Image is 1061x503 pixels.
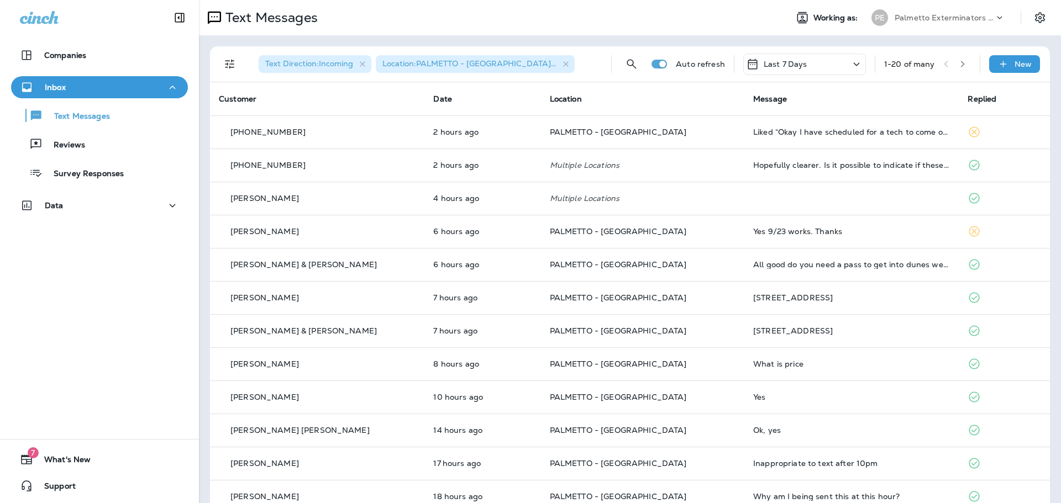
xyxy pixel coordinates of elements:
p: Inbox [45,83,66,92]
div: Why am I being sent this at this hour? [753,492,950,501]
p: Survey Responses [43,169,124,179]
span: Customer [219,94,256,104]
p: [PERSON_NAME] & [PERSON_NAME] [230,260,377,269]
div: Yes [753,393,950,401]
div: 1407 Bimini Drive, Charleston, SC 29414 [753,326,950,335]
p: [PERSON_NAME] [230,393,299,401]
p: [PERSON_NAME] [230,459,299,468]
p: Text Messages [221,9,318,26]
p: [PERSON_NAME] & [PERSON_NAME] [230,326,377,335]
p: Data [45,201,64,210]
div: What is price [753,359,950,368]
button: Reviews [11,133,188,156]
div: Ok, yes [753,426,950,435]
span: PALMETTO - [GEOGRAPHIC_DATA] [550,293,687,303]
span: Working as: [813,13,860,23]
p: [PERSON_NAME] [230,492,299,501]
p: Sep 18, 2025 10:23 PM [433,459,532,468]
p: [PERSON_NAME] [230,194,299,203]
p: [PERSON_NAME] [230,293,299,302]
p: Sep 19, 2025 01:07 PM [433,161,532,170]
span: PALMETTO - [GEOGRAPHIC_DATA] [550,260,687,269]
div: Yes 9/23 works. Thanks [753,227,950,236]
p: Multiple Locations [550,194,736,203]
span: PALMETTO - [GEOGRAPHIC_DATA] [550,326,687,336]
p: Sep 19, 2025 07:27 AM [433,359,532,368]
p: Sep 19, 2025 08:30 AM [433,326,532,335]
span: PALMETTO - [GEOGRAPHIC_DATA] [550,491,687,501]
span: PALMETTO - [GEOGRAPHIC_DATA] [550,127,687,137]
div: Location:PALMETTO - [GEOGRAPHIC_DATA]+1 [376,55,575,73]
p: Sep 19, 2025 08:36 AM [433,293,532,302]
span: PALMETTO - [GEOGRAPHIC_DATA] [550,458,687,468]
div: All good do you need a pass to get into dunes west [753,260,950,269]
p: Sep 18, 2025 09:16 PM [433,492,532,501]
button: Filters [219,53,241,75]
p: [PERSON_NAME] [PERSON_NAME] [230,426,370,435]
p: Sep 19, 2025 05:44 AM [433,393,532,401]
button: Text Messages [11,104,188,127]
div: 144 Dark Hollow Way [753,293,950,302]
div: Inappropriate to text after 10pm [753,459,950,468]
button: Collapse Sidebar [164,7,195,29]
p: New [1015,60,1032,68]
span: Replied [968,94,996,104]
span: PALMETTO - [GEOGRAPHIC_DATA] [550,359,687,369]
p: Sep 19, 2025 09:23 AM [433,260,532,269]
span: What's New [33,455,91,468]
p: Sep 19, 2025 01:20 AM [433,426,532,435]
button: Inbox [11,76,188,98]
p: Companies [44,51,86,60]
button: Survey Responses [11,161,188,184]
span: Location [550,94,582,104]
div: PE [871,9,888,26]
p: Last 7 Days [764,60,807,68]
span: Message [753,94,787,104]
span: Location : PALMETTO - [GEOGRAPHIC_DATA] +1 [382,59,559,68]
p: Text Messages [43,112,110,122]
span: [PHONE_NUMBER] [230,160,306,170]
div: Liked “Okay I have scheduled for a tech to come out Wednesday the 24th between 8-10am. I have als... [753,128,950,136]
p: Reviews [43,140,85,151]
span: PALMETTO - [GEOGRAPHIC_DATA] [550,425,687,435]
span: 7 [28,447,39,458]
p: Multiple Locations [550,161,736,170]
p: Sep 19, 2025 01:24 PM [433,128,532,136]
button: Support [11,475,188,497]
span: Text Direction : Incoming [265,59,353,68]
p: Palmetto Exterminators LLC [895,13,994,22]
p: [PERSON_NAME] [230,359,299,368]
button: Settings [1030,8,1050,28]
button: Companies [11,44,188,66]
button: Search Messages [621,53,643,75]
span: Date [433,94,452,104]
div: 1 - 20 of many [884,60,935,68]
p: Sep 19, 2025 09:32 AM [433,227,532,236]
p: Auto refresh [676,60,725,68]
span: PALMETTO - [GEOGRAPHIC_DATA] [550,392,687,402]
span: Support [33,481,76,495]
p: [PERSON_NAME] [230,227,299,236]
span: [PHONE_NUMBER] [230,127,306,137]
button: 7What's New [11,448,188,470]
p: Sep 19, 2025 11:37 AM [433,194,532,203]
button: Data [11,194,188,216]
span: PALMETTO - [GEOGRAPHIC_DATA] [550,226,687,236]
div: Text Direction:Incoming [259,55,371,73]
div: Hopefully clearer. Is it possible to indicate if these are covered under our existing pest contro... [753,161,950,170]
